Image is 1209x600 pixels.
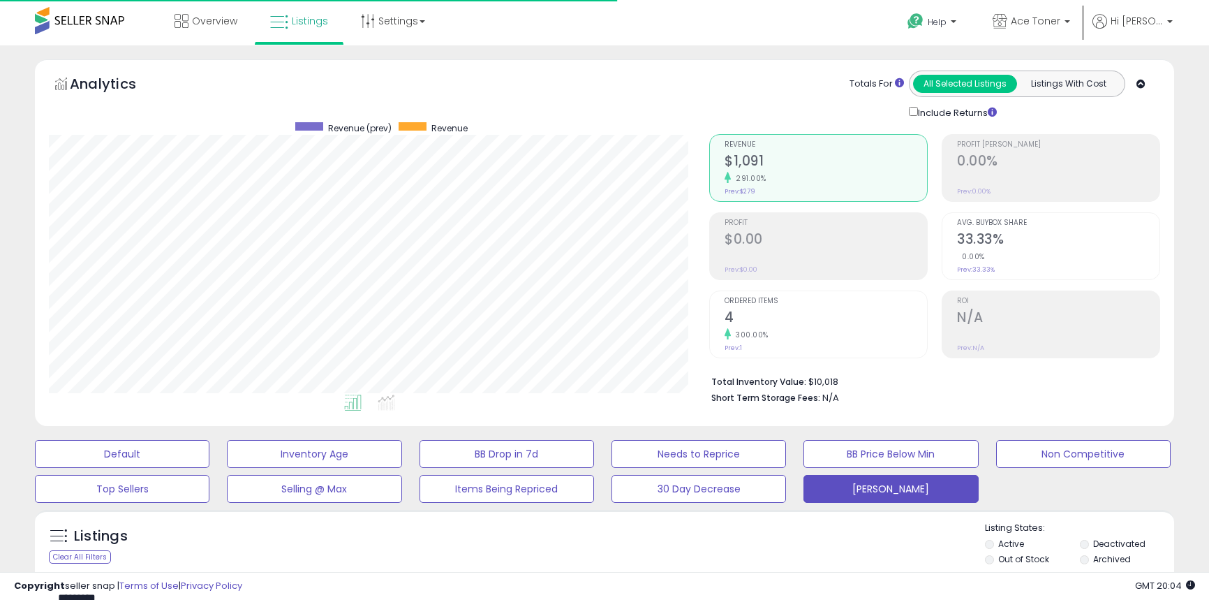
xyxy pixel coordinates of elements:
[292,14,328,28] span: Listings
[35,440,209,468] button: Default
[431,122,468,134] span: Revenue
[611,440,786,468] button: Needs to Reprice
[725,219,927,227] span: Profit
[711,392,820,404] b: Short Term Storage Fees:
[1093,538,1145,550] label: Deactivated
[907,13,924,30] i: Get Help
[420,475,594,503] button: Items Being Repriced
[928,16,947,28] span: Help
[1092,14,1173,45] a: Hi [PERSON_NAME]
[725,344,742,352] small: Prev: 1
[711,372,1150,389] li: $10,018
[957,298,1159,305] span: ROI
[957,251,985,262] small: 0.00%
[1016,75,1120,93] button: Listings With Cost
[803,475,978,503] button: [PERSON_NAME]
[998,538,1024,550] label: Active
[957,344,984,352] small: Prev: N/A
[192,14,237,28] span: Overview
[957,187,991,196] small: Prev: 0.00%
[725,231,927,250] h2: $0.00
[957,231,1159,250] h2: 33.33%
[14,579,65,592] strong: Copyright
[35,475,209,503] button: Top Sellers
[822,391,839,404] span: N/A
[957,141,1159,149] span: Profit [PERSON_NAME]
[711,376,806,388] b: Total Inventory Value:
[725,141,927,149] span: Revenue
[998,553,1049,565] label: Out of Stock
[731,330,769,340] small: 300.00%
[725,265,757,274] small: Prev: $0.00
[1093,553,1131,565] label: Archived
[1111,14,1163,28] span: Hi [PERSON_NAME]
[74,527,128,546] h5: Listings
[181,579,242,592] a: Privacy Policy
[14,580,242,593] div: seller snap | |
[850,78,904,91] div: Totals For
[1135,579,1195,592] span: 2025-08-13 20:04 GMT
[725,153,927,172] h2: $1,091
[328,122,392,134] span: Revenue (prev)
[957,219,1159,227] span: Avg. Buybox Share
[227,440,401,468] button: Inventory Age
[725,309,927,328] h2: 4
[49,550,111,564] div: Clear All Filters
[725,298,927,305] span: Ordered Items
[896,2,970,45] a: Help
[611,475,786,503] button: 30 Day Decrease
[898,104,1014,120] div: Include Returns
[913,75,1017,93] button: All Selected Listings
[725,187,755,196] small: Prev: $279
[985,522,1174,535] p: Listing States:
[227,475,401,503] button: Selling @ Max
[119,579,179,592] a: Terms of Use
[731,173,766,184] small: 291.00%
[420,440,594,468] button: BB Drop in 7d
[70,74,163,97] h5: Analytics
[1011,14,1060,28] span: Ace Toner
[996,440,1171,468] button: Non Competitive
[957,265,995,274] small: Prev: 33.33%
[957,153,1159,172] h2: 0.00%
[803,440,978,468] button: BB Price Below Min
[957,309,1159,328] h2: N/A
